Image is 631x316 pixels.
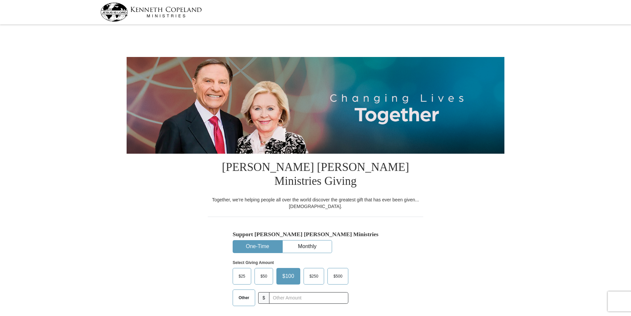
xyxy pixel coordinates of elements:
[283,240,332,253] button: Monthly
[269,292,348,304] input: Other Amount
[306,271,322,281] span: $250
[330,271,346,281] span: $500
[279,271,298,281] span: $100
[258,292,269,304] span: $
[208,154,423,196] h1: [PERSON_NAME] [PERSON_NAME] Ministries Giving
[233,240,282,253] button: One-Time
[257,271,270,281] span: $50
[233,231,398,238] h5: Support [PERSON_NAME] [PERSON_NAME] Ministries
[235,271,249,281] span: $25
[100,3,202,22] img: kcm-header-logo.svg
[208,196,423,210] div: Together, we're helping people all over the world discover the greatest gift that has ever been g...
[235,293,253,303] span: Other
[233,260,274,265] strong: Select Giving Amount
